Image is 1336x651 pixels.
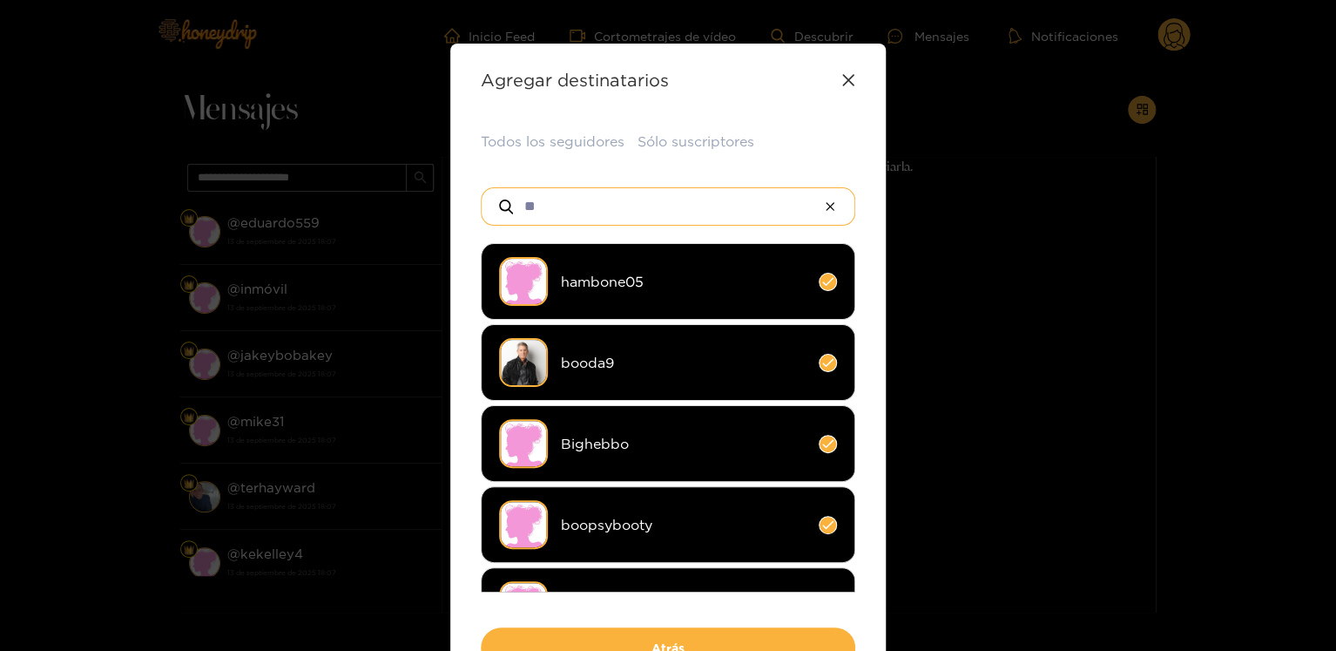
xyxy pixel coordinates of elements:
[499,419,548,468] img: no-avatar.png
[481,132,624,152] button: Todos los seguidores
[499,581,548,630] img: no-avatar.png
[481,133,624,149] font: Todos los seguidores
[638,133,754,149] font: Sólo suscriptores
[561,436,629,451] font: Bighebbo
[499,257,548,306] img: no-avatar.png
[499,338,548,387] img: xocgr-male-model-photography-fort-lauderdale-0016.jpg
[499,500,548,549] img: no-avatar.png
[561,355,614,370] font: booda9
[561,274,644,289] font: hambone05
[481,70,669,89] font: Agregar destinatarios
[638,132,754,152] button: Sólo suscriptores
[561,517,652,532] font: boopsybooty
